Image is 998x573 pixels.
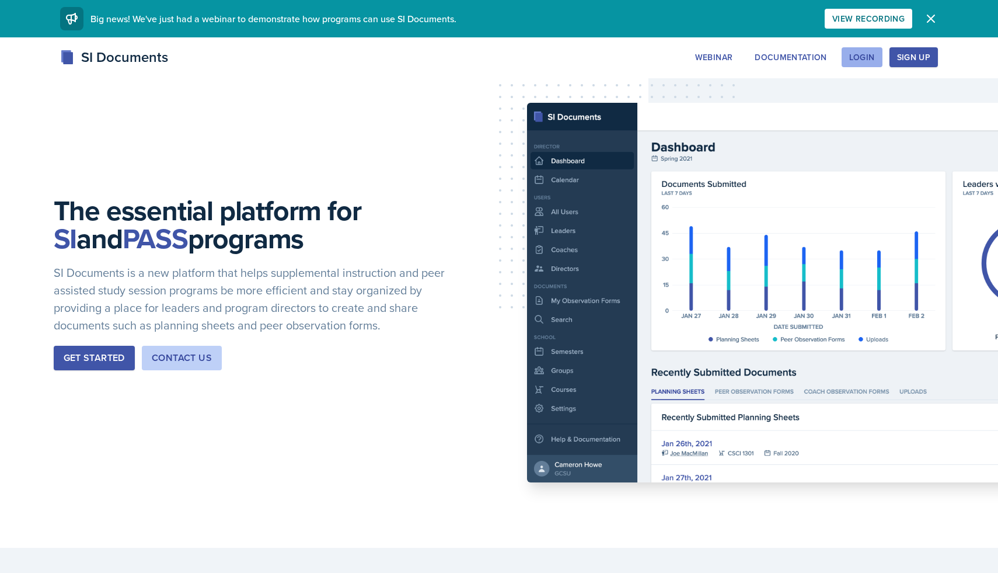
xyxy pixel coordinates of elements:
[64,351,125,365] div: Get Started
[152,351,212,365] div: Contact Us
[142,346,222,370] button: Contact Us
[695,53,732,62] div: Webinar
[747,47,835,67] button: Documentation
[897,53,930,62] div: Sign Up
[889,47,938,67] button: Sign Up
[54,346,135,370] button: Get Started
[688,47,740,67] button: Webinar
[849,53,875,62] div: Login
[832,14,905,23] div: View Recording
[90,12,456,25] span: Big news! We've just had a webinar to demonstrate how programs can use SI Documents.
[825,9,912,29] button: View Recording
[755,53,827,62] div: Documentation
[60,47,168,68] div: SI Documents
[842,47,882,67] button: Login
